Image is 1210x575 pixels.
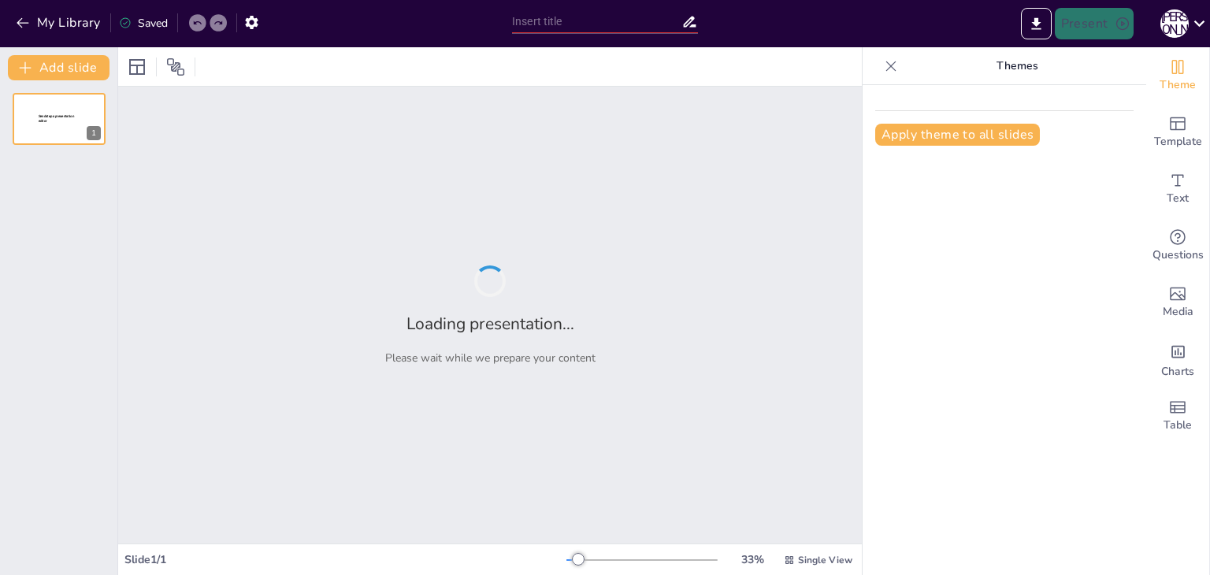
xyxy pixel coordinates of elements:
span: Media [1163,303,1193,321]
div: Get real-time input from your audience [1146,217,1209,274]
div: Change the overall theme [1146,47,1209,104]
p: Please wait while we prepare your content [385,351,596,365]
button: Export to PowerPoint [1021,8,1052,39]
div: Slide 1 / 1 [124,552,566,567]
button: Add slide [8,55,109,80]
button: My Library [12,10,107,35]
div: Add a table [1146,388,1209,444]
span: Charts [1161,363,1194,380]
div: 1 [87,126,101,140]
div: Add text boxes [1146,161,1209,217]
span: Position [166,57,185,76]
span: Text [1167,190,1189,207]
span: Sendsteps presentation editor [39,114,74,123]
div: Add images, graphics, shapes or video [1146,274,1209,331]
span: Theme [1160,76,1196,94]
button: Present [1055,8,1134,39]
span: Template [1154,133,1202,150]
span: Single View [798,554,852,566]
span: Questions [1152,247,1204,264]
p: Themes [904,47,1130,85]
input: Insert title [512,10,681,33]
div: Add charts and graphs [1146,331,1209,388]
button: П [PERSON_NAME] [1160,8,1189,39]
h2: Loading presentation... [406,313,574,335]
div: Layout [124,54,150,80]
div: 33 % [733,552,771,567]
button: Apply theme to all slides [875,124,1040,146]
div: Saved [119,16,168,31]
span: Table [1164,417,1192,434]
div: 1 [13,93,106,145]
div: Add ready made slides [1146,104,1209,161]
div: П [PERSON_NAME] [1160,9,1189,38]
